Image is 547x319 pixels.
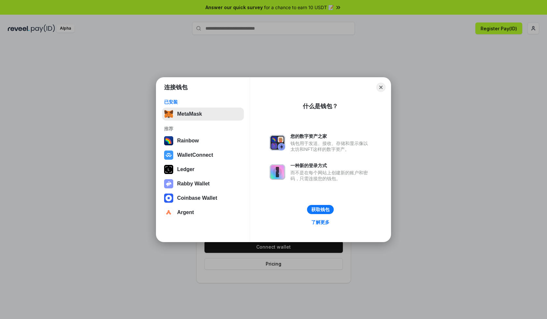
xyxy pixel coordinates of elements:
[177,181,210,187] div: Rabby Wallet
[290,133,371,139] div: 您的数字资产之家
[162,192,244,205] button: Coinbase Wallet
[164,126,242,132] div: 推荐
[177,195,217,201] div: Coinbase Wallet
[307,205,334,214] button: 获取钱包
[162,163,244,176] button: Ledger
[303,102,338,110] div: 什么是钱包？
[164,99,242,105] div: 已安装
[307,218,333,226] a: 了解更多
[270,164,285,180] img: svg+xml,%3Csvg%20xmlns%3D%22http%3A%2F%2Fwww.w3.org%2F2000%2Fsvg%22%20fill%3D%22none%22%20viewBox...
[164,151,173,160] img: svg+xml,%3Csvg%20width%3D%2228%22%20height%3D%2228%22%20viewBox%3D%220%200%2028%2028%22%20fill%3D...
[177,210,194,215] div: Argent
[177,167,194,172] div: Ledger
[290,163,371,168] div: 一种新的登录方式
[162,206,244,219] button: Argent
[376,83,386,92] button: Close
[164,109,173,119] img: svg+xml,%3Csvg%20fill%3D%22none%22%20height%3D%2233%22%20viewBox%3D%220%200%2035%2033%22%20width%...
[177,152,213,158] div: WalletConnect
[270,135,285,151] img: svg+xml,%3Csvg%20xmlns%3D%22http%3A%2F%2Fwww.w3.org%2F2000%2Fsvg%22%20fill%3D%22none%22%20viewBox...
[162,177,244,190] button: Rabby Wallet
[162,134,244,147] button: Rainbow
[290,140,371,152] div: 钱包用于发送、接收、存储和显示像以太坊和NFT这样的数字资产。
[164,136,173,145] img: svg+xml,%3Csvg%20width%3D%22120%22%20height%3D%22120%22%20viewBox%3D%220%200%20120%20120%22%20fil...
[162,108,244,121] button: MetaMask
[164,208,173,217] img: svg+xml,%3Csvg%20width%3D%2228%22%20height%3D%2228%22%20viewBox%3D%220%200%2028%2028%22%20fill%3D...
[290,170,371,181] div: 而不是在每个网站上创建新的账户和密码，只需连接您的钱包。
[164,179,173,188] img: svg+xml,%3Csvg%20xmlns%3D%22http%3A%2F%2Fwww.w3.org%2F2000%2Fsvg%22%20fill%3D%22none%22%20viewBox...
[177,111,202,117] div: MetaMask
[164,83,188,91] h1: 连接钱包
[177,138,199,144] div: Rainbow
[164,165,173,174] img: svg+xml,%3Csvg%20xmlns%3D%22http%3A%2F%2Fwww.w3.org%2F2000%2Fsvg%22%20width%3D%2228%22%20height%3...
[164,194,173,203] img: svg+xml,%3Csvg%20width%3D%2228%22%20height%3D%2228%22%20viewBox%3D%220%200%2028%2028%22%20fill%3D...
[311,219,330,225] div: 了解更多
[162,149,244,162] button: WalletConnect
[311,207,330,212] div: 获取钱包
